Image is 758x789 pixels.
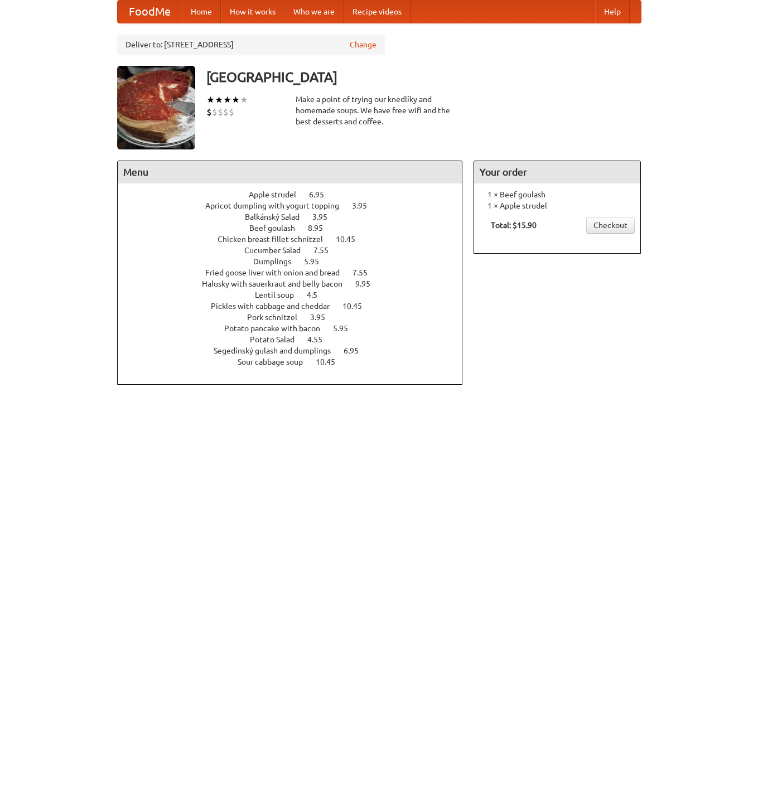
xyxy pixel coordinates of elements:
[240,94,248,106] li: ★
[249,224,344,233] a: Beef goulash 8.95
[202,279,354,288] span: Halusky with sauerkraut and belly bacon
[218,235,376,244] a: Chicken breast fillet schnitzel 10.45
[224,324,369,333] a: Potato pancake with bacon 5.95
[238,357,314,366] span: Sour cabbage soup
[205,268,388,277] a: Fried goose liver with onion and bread 7.55
[238,357,356,366] a: Sour cabbage soup 10.45
[247,313,346,322] a: Pork schnitzel 3.95
[229,106,234,118] li: $
[249,190,307,199] span: Apple strudel
[118,1,182,23] a: FoodMe
[231,94,240,106] li: ★
[304,257,330,266] span: 5.95
[309,190,335,199] span: 6.95
[316,357,346,366] span: 10.45
[355,279,382,288] span: 9.95
[249,224,306,233] span: Beef goulash
[118,161,462,183] h4: Menu
[245,212,348,221] a: Balkánský Salad 3.95
[253,257,302,266] span: Dumplings
[205,201,350,210] span: Apricot dumpling with yogurt topping
[117,66,195,149] img: angular.jpg
[212,106,218,118] li: $
[353,268,379,277] span: 7.55
[224,324,331,333] span: Potato pancake with bacon
[352,201,378,210] span: 3.95
[182,1,221,23] a: Home
[595,1,630,23] a: Help
[206,106,212,118] li: $
[312,212,339,221] span: 3.95
[247,313,308,322] span: Pork schnitzel
[284,1,344,23] a: Who we are
[307,291,329,299] span: 4.5
[211,302,383,311] a: Pickles with cabbage and cheddar 10.45
[307,335,334,344] span: 4.55
[205,268,351,277] span: Fried goose liver with onion and bread
[214,346,342,355] span: Segedínský gulash and dumplings
[221,1,284,23] a: How it works
[223,106,229,118] li: $
[250,335,306,344] span: Potato Salad
[214,346,379,355] a: Segedínský gulash and dumplings 6.95
[491,221,537,230] b: Total: $15.90
[206,94,215,106] li: ★
[344,1,411,23] a: Recipe videos
[211,302,341,311] span: Pickles with cabbage and cheddar
[586,217,635,234] a: Checkout
[255,291,338,299] a: Lentil soup 4.5
[249,190,345,199] a: Apple strudel 6.95
[480,200,635,211] li: 1 × Apple strudel
[250,335,343,344] a: Potato Salad 4.55
[223,94,231,106] li: ★
[336,235,366,244] span: 10.45
[474,161,640,183] h4: Your order
[342,302,373,311] span: 10.45
[218,106,223,118] li: $
[296,94,463,127] div: Make a point of trying our knedlíky and homemade soups. We have free wifi and the best desserts a...
[218,235,334,244] span: Chicken breast fillet schnitzel
[255,291,305,299] span: Lentil soup
[333,324,359,333] span: 5.95
[344,346,370,355] span: 6.95
[480,189,635,200] li: 1 × Beef goulash
[308,224,334,233] span: 8.95
[245,212,311,221] span: Balkánský Salad
[202,279,391,288] a: Halusky with sauerkraut and belly bacon 9.95
[206,66,641,88] h3: [GEOGRAPHIC_DATA]
[313,246,340,255] span: 7.55
[253,257,340,266] a: Dumplings 5.95
[310,313,336,322] span: 3.95
[205,201,388,210] a: Apricot dumpling with yogurt topping 3.95
[117,35,385,55] div: Deliver to: [STREET_ADDRESS]
[350,39,376,50] a: Change
[215,94,223,106] li: ★
[244,246,312,255] span: Cucumber Salad
[244,246,349,255] a: Cucumber Salad 7.55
